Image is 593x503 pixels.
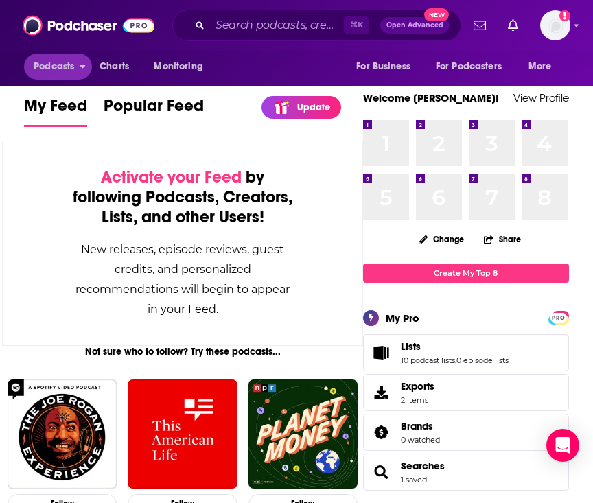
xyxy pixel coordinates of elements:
a: Brands [401,420,440,432]
button: open menu [144,54,220,80]
a: Charts [91,54,137,80]
span: My Feed [24,95,87,124]
svg: Add a profile image [559,10,570,21]
span: Open Advanced [386,22,443,29]
a: Lists [368,343,395,362]
a: Brands [368,423,395,442]
span: New [424,8,449,21]
img: Planet Money [248,379,358,489]
span: Brands [363,414,569,451]
img: User Profile [540,10,570,40]
span: Exports [368,383,395,402]
span: Logged in as JamesRod2024 [540,10,570,40]
div: Not sure who to follow? Try these podcasts... [2,346,363,358]
span: Exports [401,380,434,393]
img: This American Life [128,379,237,489]
span: Charts [100,57,129,76]
button: Show profile menu [540,10,570,40]
a: View Profile [513,91,569,104]
span: For Podcasters [436,57,502,76]
button: open menu [519,54,569,80]
span: ⌘ K [344,16,369,34]
button: open menu [347,54,428,80]
a: Show notifications dropdown [502,14,524,37]
button: Share [483,226,522,253]
span: Brands [401,420,433,432]
span: Searches [363,454,569,491]
input: Search podcasts, credits, & more... [210,14,344,36]
span: Lists [401,340,421,353]
a: Exports [363,374,569,411]
p: Update [297,102,330,113]
img: The Joe Rogan Experience [8,379,117,489]
span: Lists [363,334,569,371]
a: 0 watched [401,435,440,445]
span: More [528,57,552,76]
button: open menu [427,54,522,80]
a: 10 podcast lists [401,355,455,365]
button: open menu [24,54,92,80]
a: 1 saved [401,475,427,484]
a: My Feed [24,95,87,127]
a: 0 episode lists [456,355,509,365]
a: Update [261,96,341,119]
a: Searches [368,463,395,482]
a: Lists [401,340,509,353]
span: Podcasts [34,57,74,76]
button: Change [410,231,472,248]
button: Open AdvancedNew [380,17,450,34]
span: Activate your Feed [101,167,242,187]
div: by following Podcasts, Creators, Lists, and other Users! [71,167,294,227]
a: Popular Feed [104,95,204,127]
div: Open Intercom Messenger [546,429,579,462]
a: Show notifications dropdown [468,14,491,37]
div: New releases, episode reviews, guest credits, and personalized recommendations will begin to appe... [71,239,294,319]
span: Monitoring [154,57,202,76]
a: Searches [401,460,445,472]
a: Create My Top 8 [363,264,569,282]
div: Search podcasts, credits, & more... [172,10,461,41]
div: My Pro [386,312,419,325]
span: For Business [356,57,410,76]
img: Podchaser - Follow, Share and Rate Podcasts [23,12,154,38]
span: 2 items [401,395,434,405]
span: Popular Feed [104,95,204,124]
a: PRO [550,312,567,322]
span: PRO [550,313,567,323]
span: , [455,355,456,365]
a: Welcome [PERSON_NAME]! [363,91,499,104]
